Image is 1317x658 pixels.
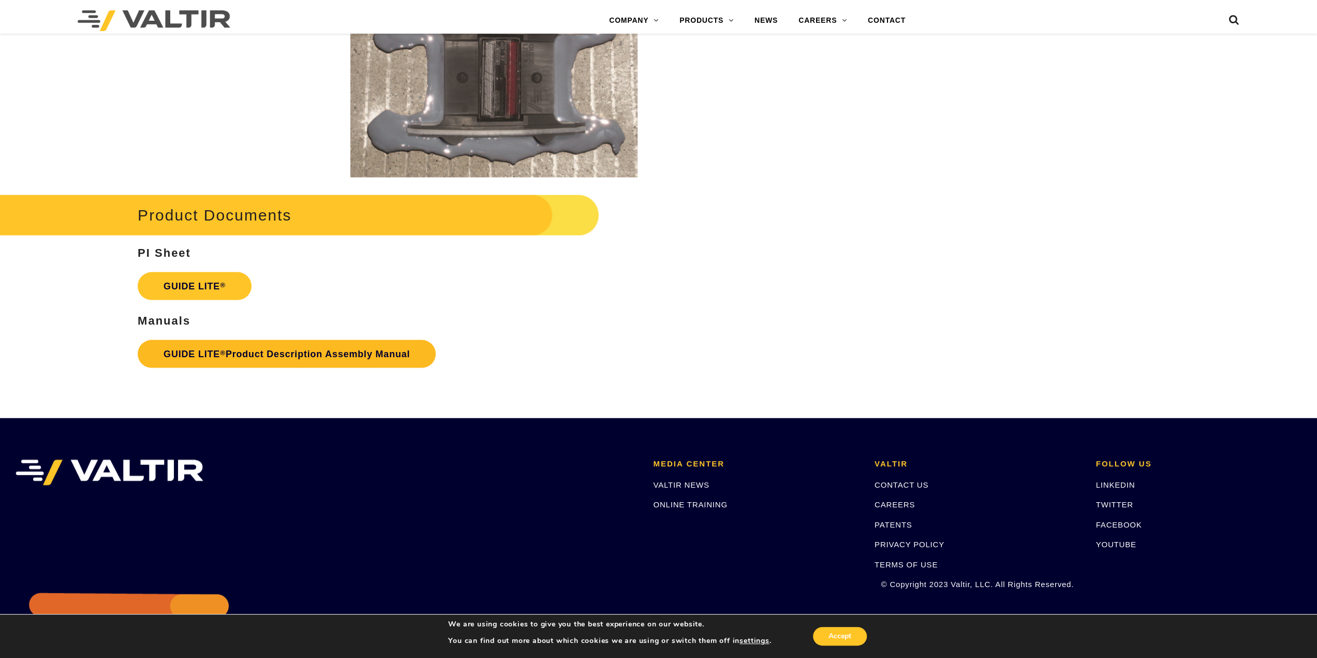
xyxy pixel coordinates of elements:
[875,578,1081,590] p: © Copyright 2023 Valtir, LLC. All Rights Reserved.
[653,500,727,509] a: ONLINE TRAINING
[78,10,230,31] img: Valtir
[220,281,226,289] sup: ®
[739,636,769,646] button: settings
[448,636,771,646] p: You can find out more about which cookies we are using or switch them off in .
[138,246,191,259] strong: PI Sheet
[1096,460,1301,469] h2: FOLLOW US
[788,10,857,31] a: CAREERS
[1096,520,1142,529] a: FACEBOOK
[138,272,251,300] a: GUIDE LITE®
[220,349,226,357] sup: ®
[1096,480,1135,489] a: LINKEDIN
[875,540,944,549] a: PRIVACY POLICY
[875,500,915,509] a: CAREERS
[857,10,916,31] a: CONTACT
[1096,500,1133,509] a: TWITTER
[599,10,669,31] a: COMPANY
[875,460,1081,469] h2: VALTIR
[813,627,867,646] button: Accept
[653,480,709,489] a: VALTIR NEWS
[875,560,938,569] a: TERMS OF USE
[669,10,744,31] a: PRODUCTS
[16,460,203,486] img: VALTIR
[1096,540,1136,549] a: YOUTUBE
[138,314,190,327] strong: Manuals
[744,10,788,31] a: NEWS
[448,620,771,629] p: We are using cookies to give you the best experience on our website.
[138,340,436,368] a: GUIDE LITE®Product Description Assembly Manual
[875,520,912,529] a: PATENTS
[875,480,928,489] a: CONTACT US
[653,460,859,469] h2: MEDIA CENTER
